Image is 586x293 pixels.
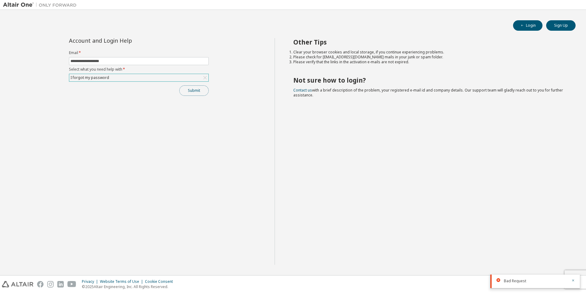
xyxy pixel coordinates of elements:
h2: Not sure how to login? [293,76,565,84]
label: Email [69,50,209,55]
button: Sign Up [546,20,576,31]
div: Cookie Consent [145,279,177,284]
div: I forgot my password [69,74,208,81]
li: Please check for [EMAIL_ADDRESS][DOMAIN_NAME] mails in your junk or spam folder. [293,55,565,60]
li: Please verify that the links in the activation e-mails are not expired. [293,60,565,64]
label: Select what you need help with [69,67,209,72]
button: Login [513,20,542,31]
li: Clear your browser cookies and local storage, if you continue experiencing problems. [293,50,565,55]
div: Privacy [82,279,100,284]
div: Website Terms of Use [100,279,145,284]
h2: Other Tips [293,38,565,46]
div: Account and Login Help [69,38,181,43]
button: Submit [179,85,209,96]
img: youtube.svg [67,281,76,287]
img: linkedin.svg [57,281,64,287]
p: © 2025 Altair Engineering, Inc. All Rights Reserved. [82,284,177,289]
img: facebook.svg [37,281,44,287]
div: I forgot my password [70,74,110,81]
span: Bad Request [504,279,526,283]
a: Contact us [293,88,312,93]
img: Altair One [3,2,80,8]
img: altair_logo.svg [2,281,33,287]
img: instagram.svg [47,281,54,287]
span: with a brief description of the problem, your registered e-mail id and company details. Our suppo... [293,88,563,98]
